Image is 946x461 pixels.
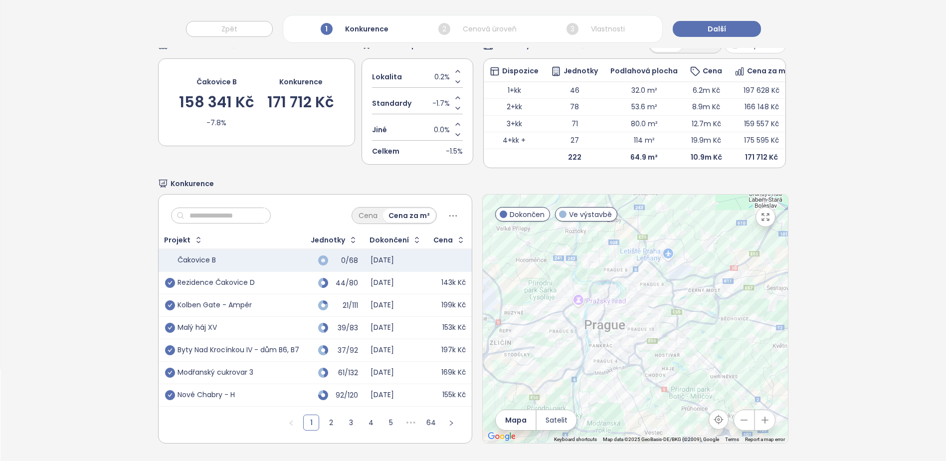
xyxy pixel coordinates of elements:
[333,347,358,354] div: 37/92
[423,415,439,431] li: 64
[684,99,729,116] td: 8.9m Kč
[505,415,527,426] span: Mapa
[729,149,795,165] td: 171 712 Kč
[551,66,598,76] div: Jednotky
[178,391,235,400] div: Nové Chabry - H
[484,99,545,116] td: 2+kk
[436,20,519,37] div: Cenová úroveň
[725,437,739,442] a: Terms (opens in new tab)
[484,115,545,132] td: 3+kk
[708,23,726,34] span: Další
[745,437,785,442] a: Report a map error
[178,278,255,287] div: Rezidence Čakovice D
[546,415,568,426] span: Satelit
[604,115,684,132] td: 80.0 m²
[452,103,463,114] button: Decrease value
[604,82,684,99] td: 32.0 m²
[323,415,339,431] li: 2
[165,278,175,288] span: check-circle
[729,82,795,99] td: 197 628 Kč
[371,346,394,355] div: [DATE]
[333,325,358,331] div: 39/83
[165,390,175,400] span: check-circle
[178,256,216,265] div: Čakovice B
[684,132,729,149] td: 19.9m Kč
[684,115,729,132] td: 12.7m Kč
[303,415,319,431] li: 1
[371,278,394,287] div: [DATE]
[311,237,345,243] div: Jednotky
[186,21,273,37] button: Zpět
[433,237,453,243] div: Cena
[321,23,333,35] span: 1
[442,323,466,332] div: 153k Kč
[443,415,459,431] li: Následující strana
[545,115,604,132] td: 71
[403,415,419,431] span: •••
[333,302,358,309] div: 21/111
[545,132,604,149] td: 27
[537,410,576,430] button: Satelit
[452,93,463,103] button: Increase value
[446,146,463,157] span: -1.5%
[178,323,217,332] div: Malý háj XV
[452,119,463,130] button: Increase value
[510,209,545,220] span: Dokončen
[304,415,319,430] a: 1
[333,257,358,264] div: 0/68
[164,237,190,243] div: Projekt
[452,66,463,77] button: Increase value
[452,130,463,140] button: Decrease value
[690,66,722,76] div: Cena
[684,149,729,165] td: 10.9m Kč
[441,278,466,287] div: 143k Kč
[371,323,394,332] div: [DATE]
[178,368,253,377] div: Modřanský cukrovar 3
[569,209,612,220] span: Ve výstavbě
[363,415,379,431] li: 4
[545,82,604,99] td: 46
[485,430,518,443] img: Google
[554,436,597,443] button: Keyboard shortcuts
[324,415,339,430] a: 2
[603,437,719,442] span: Map data ©2025 GeoBasis-DE/BKG (©2009), Google
[372,124,387,135] span: Jiné
[729,115,795,132] td: 159 557 Kč
[364,415,378,430] a: 4
[545,149,604,165] td: 222
[567,23,578,35] span: 3
[604,99,684,116] td: 53.6 m²
[423,415,439,430] a: 64
[604,132,684,149] td: 114 m²
[221,23,237,34] span: Zpět
[333,370,358,376] div: 61/132
[165,300,175,310] span: check-circle
[496,410,536,430] button: Mapa
[604,149,684,165] td: 64.9 m²
[344,415,359,430] a: 3
[165,323,175,333] span: check-circle
[165,345,175,355] span: check-circle
[179,95,254,110] div: 158 341 Kč
[383,209,435,223] div: Cena za m²
[484,82,545,99] td: 1+kk
[371,301,394,310] div: [DATE]
[564,20,627,37] div: Vlastnosti
[729,132,795,149] td: 175 595 Kč
[371,256,394,265] div: [DATE]
[165,368,175,378] span: check-circle
[484,132,545,149] td: 4+kk +
[442,391,466,400] div: 155k Kč
[178,346,299,355] div: Byty Nad Krocínkou IV - dům B6, B7
[490,66,539,76] div: Dispozice
[441,301,466,310] div: 199k Kč
[673,21,761,37] button: Další
[729,99,795,116] td: 166 148 Kč
[432,98,450,109] span: -1.7%
[545,99,604,116] td: 78
[452,77,463,87] button: Decrease value
[267,95,334,110] div: 171 712 Kč
[372,71,402,82] span: Lokalita
[178,301,252,310] div: Kolben Gate - Ampér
